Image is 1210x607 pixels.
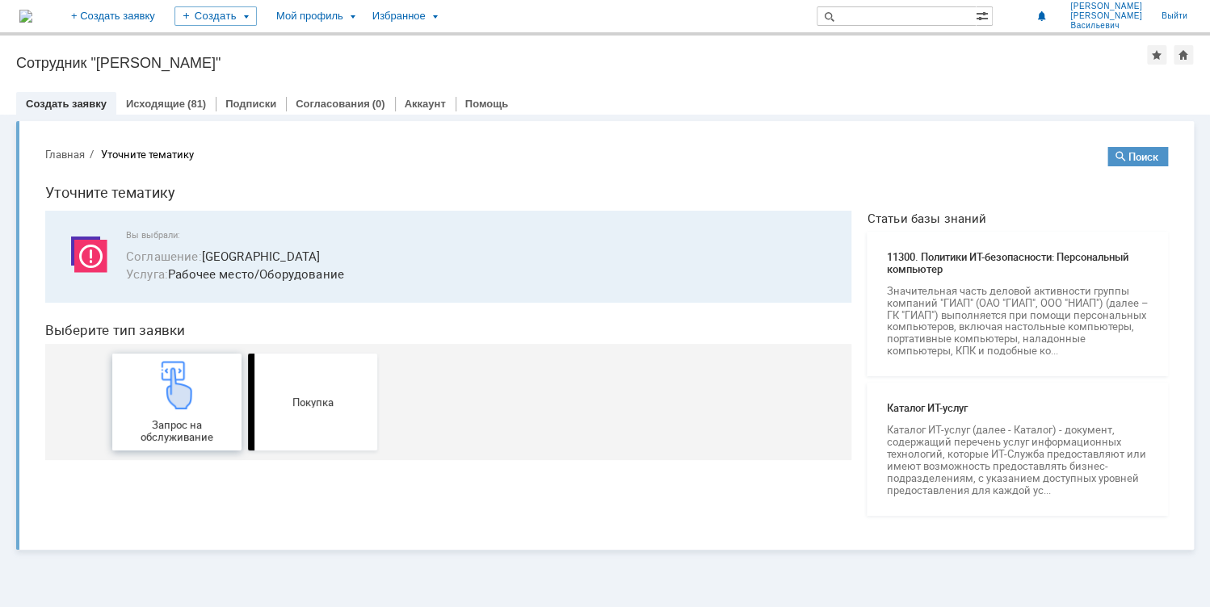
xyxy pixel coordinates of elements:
[80,220,209,316] a: Запрос на обслуживание
[16,55,1147,71] div: Сотрудник "[PERSON_NAME]"
[372,98,385,110] div: (0)
[221,262,340,274] span: Покупка
[1147,45,1166,65] div: Добавить в избранное
[19,10,32,23] a: Перейти на домашнюю страницу
[834,98,1136,243] a: 11300. Политики ИТ-безопасности: Персональный компьютерЗначительная часть деловой активности груп...
[94,114,170,130] span: Соглашение :
[405,98,446,110] a: Аккаунт
[32,96,81,144] img: svg%3E
[69,15,162,27] div: Уточните тематику
[94,113,288,132] button: Соглашение:[GEOGRAPHIC_DATA]
[854,268,1116,280] span: Каталог ИТ-услуг
[1174,45,1193,65] div: Сделать домашней страницей
[834,249,1136,382] a: Каталог ИТ-услугКаталог ИТ-услуг (далее - Каталог) - документ, содержащий перечень услуг информац...
[834,77,1136,91] span: Статьи базы знаний
[94,132,136,148] span: Услуга :
[1070,2,1142,11] span: [PERSON_NAME]
[1075,13,1136,32] button: Поиск
[174,6,257,26] div: Создать
[216,220,345,316] a: Покупка
[85,285,204,309] span: Запрос на обслуживание
[465,98,508,110] a: Помощь
[976,7,992,23] span: Расширенный поиск
[13,13,53,27] button: Главная
[120,227,169,275] img: getd084b52365464f9197f626d2fa7be5ad
[94,96,800,107] span: Вы выбрали:
[19,10,32,23] img: logo
[26,98,107,110] a: Создать заявку
[126,98,185,110] a: Исходящие
[854,290,1116,362] p: Каталог ИТ-услуг (далее - Каталог) - документ, содержащий перечень услуг информационных технологи...
[854,117,1116,141] span: 11300. Политики ИТ-безопасности: Персональный компьютер
[296,98,370,110] a: Согласования
[854,151,1116,224] p: Значительная часть деловой активности группы компаний "ГИАП" (ОАО "ГИАП", ООО "НИАП") (далее – ГК...
[225,98,276,110] a: Подписки
[1070,11,1142,21] span: [PERSON_NAME]
[13,47,1136,70] h1: Уточните тематику
[94,131,800,149] span: Рабочее место/Оборудование
[1070,21,1142,31] span: Васильевич
[187,98,206,110] div: (81)
[13,188,819,204] header: Выберите тип заявки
